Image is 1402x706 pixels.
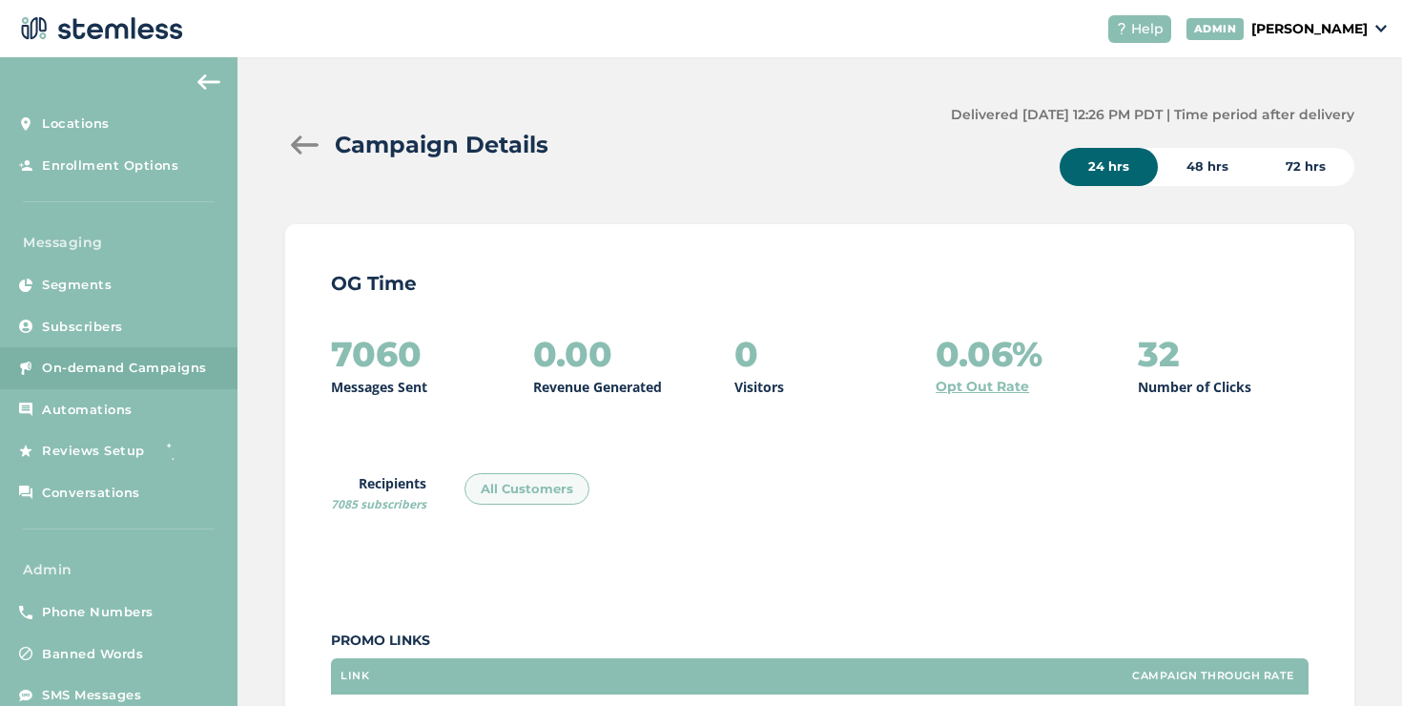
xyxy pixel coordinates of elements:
iframe: Chat Widget [1307,614,1402,706]
label: Campaign Through Rate [1132,670,1294,682]
span: 7085 subscribers [331,496,426,512]
span: Phone Numbers [42,603,154,622]
label: Promo Links [331,631,1309,651]
h2: 32 [1138,335,1180,373]
div: All Customers [464,473,589,506]
img: glitter-stars-b7820f95.gif [159,432,197,470]
h2: 0.00 [533,335,612,373]
img: logo-dark-0685b13c.svg [15,10,183,48]
img: icon-arrow-back-accent-c549486e.svg [197,74,220,90]
div: ADMIN [1186,18,1245,40]
div: 24 hrs [1060,148,1158,186]
span: Enrollment Options [42,156,178,176]
img: icon-help-white-03924b79.svg [1116,23,1127,34]
span: Subscribers [42,318,123,337]
h2: 7060 [331,335,422,373]
img: icon_down-arrow-small-66adaf34.svg [1375,25,1387,32]
p: Revenue Generated [533,377,662,397]
p: Messages Sent [331,377,427,397]
h2: 0 [734,335,758,373]
div: 48 hrs [1158,148,1257,186]
span: Automations [42,401,133,420]
h2: 0.06% [936,335,1042,373]
p: Number of Clicks [1138,377,1251,397]
p: Visitors [734,377,784,397]
p: [PERSON_NAME] [1251,19,1368,39]
span: Locations [42,114,110,134]
p: OG Time [331,270,1309,297]
span: Conversations [42,484,140,503]
span: On-demand Campaigns [42,359,207,378]
h2: Campaign Details [335,128,548,162]
label: Link [340,670,369,682]
span: SMS Messages [42,686,141,705]
label: Delivered [DATE] 12:26 PM PDT | Time period after delivery [951,105,1354,125]
div: 72 hrs [1257,148,1354,186]
span: Banned Words [42,645,143,664]
span: Segments [42,276,112,295]
span: Help [1131,19,1164,39]
label: Recipients [331,473,426,513]
span: Reviews Setup [42,442,145,461]
a: Opt Out Rate [936,377,1029,397]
